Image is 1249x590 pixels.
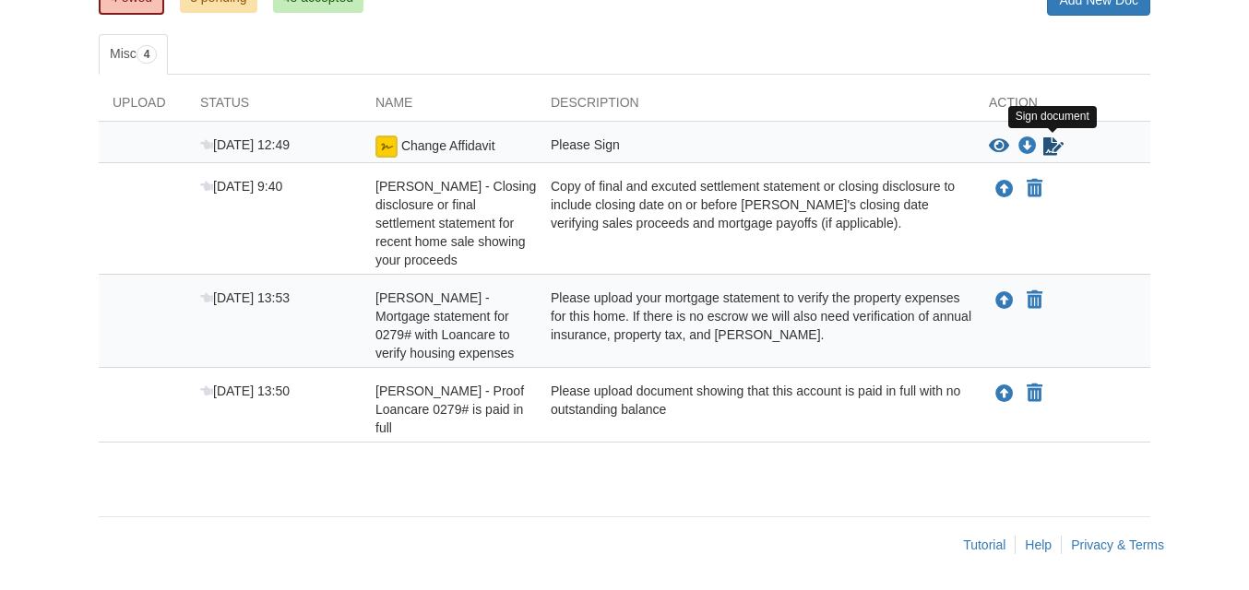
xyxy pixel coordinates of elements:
[1071,537,1164,552] a: Privacy & Terms
[1025,289,1044,312] button: Declare Nancy Pruitt - Mortgage statement for 0279# with Loancare to verify housing expenses not ...
[1018,139,1037,154] a: Download Change Affidavit
[975,93,1150,121] div: Action
[993,382,1016,406] button: Upload Nancy Pruitt - Proof Loancare 0279# is paid in full
[537,93,975,121] div: Description
[993,289,1016,313] button: Upload Nancy Pruitt - Mortgage statement for 0279# with Loancare to verify housing expenses
[99,34,168,75] a: Misc
[375,136,398,158] img: Ready for you to esign
[1025,178,1044,200] button: Declare Nancy Pruitt - Closing disclosure or final settlement statement for recent home sale show...
[1025,537,1052,552] a: Help
[537,382,975,437] div: Please upload document showing that this account is paid in full with no outstanding balance
[537,177,975,269] div: Copy of final and excuted settlement statement or closing disclosure to include closing date on o...
[362,93,537,121] div: Name
[401,138,495,153] span: Change Affidavit
[993,177,1016,201] button: Upload Nancy Pruitt - Closing disclosure or final settlement statement for recent home sale showi...
[200,383,290,398] span: [DATE] 13:50
[989,137,1009,156] button: View Change Affidavit
[963,537,1005,552] a: Tutorial
[186,93,362,121] div: Status
[375,383,524,435] span: [PERSON_NAME] - Proof Loancare 0279# is paid in full
[537,136,975,158] div: Please Sign
[375,179,536,267] span: [PERSON_NAME] - Closing disclosure or final settlement statement for recent home sale showing you...
[1025,383,1044,405] button: Declare Nancy Pruitt - Proof Loancare 0279# is paid in full not applicable
[537,289,975,362] div: Please upload your mortgage statement to verify the property expenses for this home. If there is ...
[200,137,290,152] span: [DATE] 12:49
[375,290,514,360] span: [PERSON_NAME] - Mortgage statement for 0279# with Loancare to verify housing expenses
[200,290,290,305] span: [DATE] 13:53
[1008,106,1097,127] div: Sign document
[137,45,158,64] span: 4
[1041,136,1065,158] a: Sign Form
[200,179,282,194] span: [DATE] 9:40
[99,93,186,121] div: Upload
